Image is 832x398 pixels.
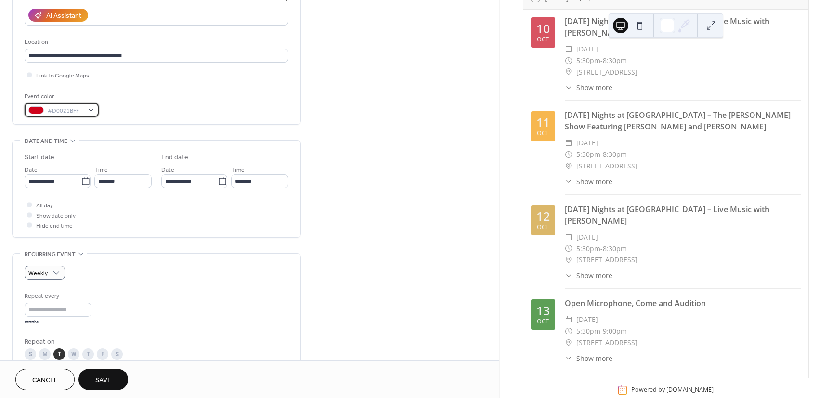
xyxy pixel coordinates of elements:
div: ​ [565,55,572,66]
div: ​ [565,177,572,187]
div: ​ [565,314,572,325]
div: S [25,348,36,360]
span: [STREET_ADDRESS] [576,337,637,348]
div: T [53,348,65,360]
div: weeks [25,319,91,325]
a: [DOMAIN_NAME] [666,386,714,394]
div: [DATE] Nights at [GEOGRAPHIC_DATA] – Live Music with [PERSON_NAME] [565,204,801,227]
div: S [111,348,123,360]
span: Show date only [36,211,76,221]
div: Location [25,37,286,47]
div: ​ [565,82,572,92]
span: 8:30pm [603,55,627,66]
span: [STREET_ADDRESS] [576,66,637,78]
span: Time [94,165,108,175]
div: ​ [565,254,572,266]
span: - [600,55,603,66]
span: Link to Google Maps [36,71,89,81]
div: Start date [25,153,54,163]
span: Show more [576,82,612,92]
span: Hide end time [36,221,73,231]
span: Date [25,165,38,175]
span: Time [231,165,245,175]
span: Date and time [25,136,67,146]
div: ​ [565,325,572,337]
div: Repeat every [25,291,90,301]
div: ​ [565,149,572,160]
div: Repeat on [25,337,286,347]
span: - [600,149,603,160]
span: - [600,325,603,337]
div: ​ [565,137,572,149]
button: Save [78,369,128,390]
span: - [600,243,603,255]
span: Weekly [28,268,48,279]
button: ​Show more [565,177,612,187]
div: ​ [565,270,572,281]
div: ​ [565,43,572,55]
div: 13 [536,305,550,317]
div: Oct [537,37,549,43]
div: F [97,348,108,360]
span: [STREET_ADDRESS] [576,160,637,172]
div: ​ [565,66,572,78]
div: ​ [565,337,572,348]
span: [DATE] [576,43,598,55]
span: Cancel [32,375,58,385]
span: Recurring event [25,249,76,259]
span: Show more [576,270,612,281]
div: Oct [537,224,549,231]
span: [DATE] [576,231,598,243]
div: AI Assistant [46,11,81,21]
button: ​Show more [565,270,612,281]
button: ​Show more [565,353,612,363]
span: Date [161,165,174,175]
button: Cancel [15,369,75,390]
span: All day [36,201,53,211]
div: Powered by [631,386,714,394]
div: ​ [565,243,572,255]
div: [DATE] Nights at [GEOGRAPHIC_DATA] – The [PERSON_NAME] Show Featuring [PERSON_NAME] and [PERSON_N... [565,109,801,132]
div: ​ [565,231,572,243]
div: ​ [565,353,572,363]
span: [DATE] [576,314,598,325]
div: Event color [25,91,97,102]
div: End date [161,153,188,163]
div: 12 [536,210,550,222]
span: 8:30pm [603,243,627,255]
span: 8:30pm [603,149,627,160]
button: ​Show more [565,82,612,92]
span: Show more [576,353,612,363]
button: AI Assistant [28,9,88,22]
div: M [39,348,51,360]
span: [STREET_ADDRESS] [576,254,637,266]
div: Open Microphone, Come and Audition [565,297,801,309]
span: 9:00pm [603,325,627,337]
div: Oct [537,319,549,325]
span: [DATE] [576,137,598,149]
div: T [82,348,94,360]
div: Oct [537,130,549,137]
span: #D0021BFF [48,106,83,116]
div: W [68,348,79,360]
div: ​ [565,160,572,172]
span: 5:30pm [576,325,600,337]
span: 5:30pm [576,149,600,160]
div: 10 [536,23,550,35]
span: 5:30pm [576,55,600,66]
div: [DATE] Nights at [GEOGRAPHIC_DATA] – Live Music with [PERSON_NAME] [565,15,801,39]
div: 11 [536,116,550,128]
span: Save [95,375,111,385]
span: 5:30pm [576,243,600,255]
span: Show more [576,177,612,187]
